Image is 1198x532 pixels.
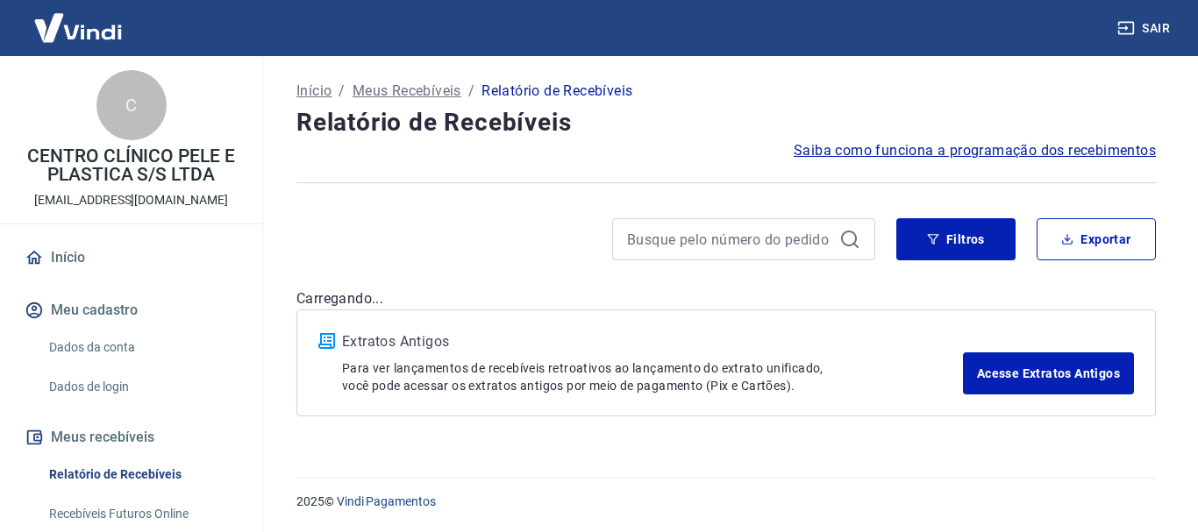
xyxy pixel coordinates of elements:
a: Início [21,238,241,277]
p: CENTRO CLÍNICO PELE E PLASTICA S/S LTDA [14,147,248,184]
p: / [339,81,345,102]
a: Saiba como funciona a programação dos recebimentos [794,140,1156,161]
a: Relatório de Recebíveis [42,457,241,493]
button: Meus recebíveis [21,418,241,457]
a: Dados da conta [42,330,241,365]
h4: Relatório de Recebíveis [296,105,1156,140]
a: Meus Recebíveis [353,81,461,102]
button: Filtros [896,218,1016,260]
p: Carregando... [296,288,1156,309]
p: [EMAIL_ADDRESS][DOMAIN_NAME] [34,191,228,209]
p: Extratos Antigos [342,331,963,352]
p: / [468,81,474,102]
a: Início [296,81,332,102]
a: Recebíveis Futuros Online [42,496,241,532]
p: Relatório de Recebíveis [481,81,632,102]
button: Sair [1114,12,1177,45]
img: Vindi [21,1,135,54]
input: Busque pelo número do pedido [627,226,832,252]
a: Acesse Extratos Antigos [963,352,1134,394]
img: ícone [318,333,335,349]
p: Para ver lançamentos de recebíveis retroativos ao lançamento do extrato unificado, você pode aces... [342,359,963,394]
a: Vindi Pagamentos [337,494,436,508]
button: Exportar [1037,218,1156,260]
p: 2025 © [296,493,1156,511]
button: Meu cadastro [21,291,241,330]
div: C [96,70,167,140]
a: Dados de login [42,369,241,405]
